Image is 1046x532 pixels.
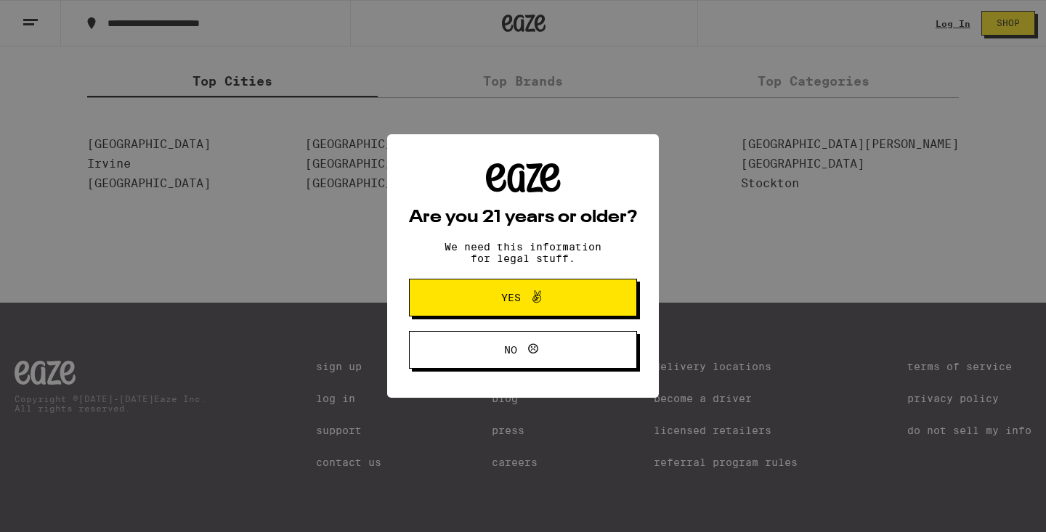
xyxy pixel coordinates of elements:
h2: Are you 21 years or older? [409,209,637,226]
button: Yes [409,279,637,316]
p: We need this information for legal stuff. [432,241,614,264]
button: No [409,331,637,369]
span: Yes [501,292,521,303]
span: No [504,345,517,355]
